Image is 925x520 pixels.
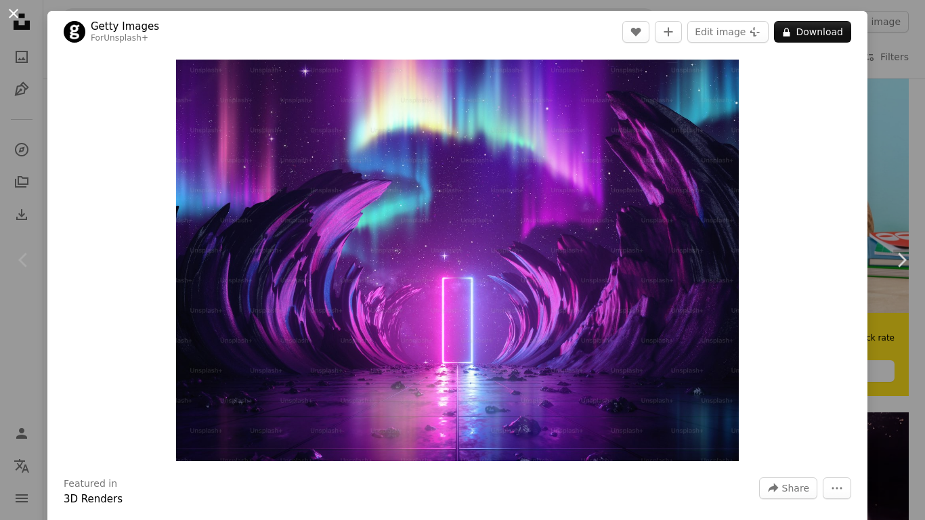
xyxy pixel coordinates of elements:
[823,477,851,499] button: More Actions
[687,21,769,43] button: Edit image
[176,60,738,461] img: 3d render, abstract pink blue neon background, cosmic landscape, northern polar lights, esoteric ...
[782,478,809,498] span: Share
[104,33,148,43] a: Unsplash+
[774,21,851,43] button: Download
[91,20,159,33] a: Getty Images
[64,493,123,505] a: 3D Renders
[64,21,85,43] img: Go to Getty Images's profile
[64,477,117,491] h3: Featured in
[622,21,649,43] button: Like
[759,477,817,499] button: Share this image
[176,60,738,461] button: Zoom in on this image
[91,33,159,44] div: For
[878,195,925,325] a: Next
[655,21,682,43] button: Add to Collection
